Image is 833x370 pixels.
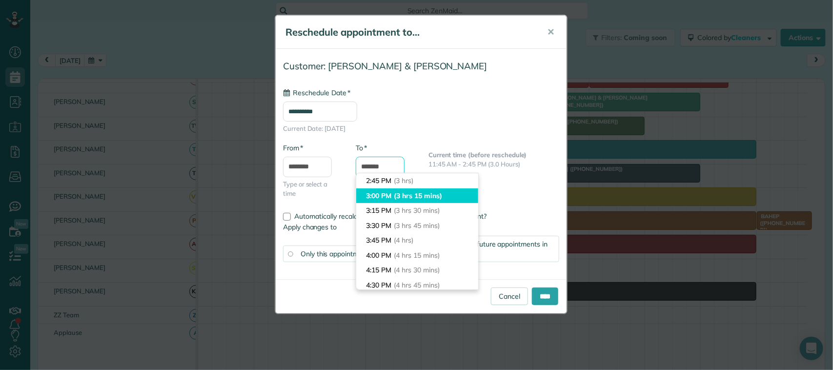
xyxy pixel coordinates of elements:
[283,222,559,232] label: Apply changes to
[394,236,413,245] span: (4 hrs)
[428,160,559,169] p: 11:45 AM - 2:45 PM (3.0 Hours)
[283,180,341,198] span: Type or select a time
[283,124,559,133] span: Current Date: [DATE]
[283,88,350,98] label: Reschedule Date
[394,281,439,289] span: (4 hrs 45 mins)
[547,26,554,38] span: ✕
[356,173,478,188] li: 2:45 PM
[394,191,442,200] span: (3 hrs 15 mins)
[356,233,478,248] li: 3:45 PM
[394,206,439,215] span: (3 hrs 30 mins)
[283,143,303,153] label: From
[301,249,369,258] span: Only this appointment
[356,218,478,233] li: 3:30 PM
[283,61,559,71] h4: Customer: [PERSON_NAME] & [PERSON_NAME]
[394,176,413,185] span: (3 hrs)
[356,278,478,293] li: 4:30 PM
[294,212,487,221] span: Automatically recalculate amount owed for this appointment?
[491,288,528,305] a: Cancel
[288,251,293,256] input: Only this appointment
[356,263,478,278] li: 4:15 PM
[356,203,478,218] li: 3:15 PM
[394,221,439,230] span: (3 hrs 45 mins)
[394,251,439,260] span: (4 hrs 15 mins)
[356,188,478,204] li: 3:00 PM
[356,248,478,263] li: 4:00 PM
[356,143,367,153] label: To
[440,240,548,258] span: This and all future appointments in this series
[394,266,439,274] span: (4 hrs 30 mins)
[428,151,527,159] b: Current time (before reschedule)
[285,25,533,39] h5: Reschedule appointment to...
